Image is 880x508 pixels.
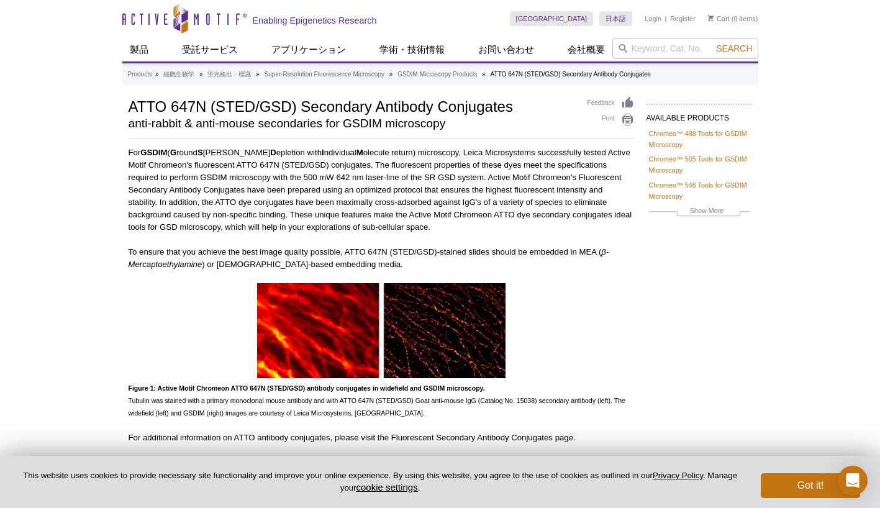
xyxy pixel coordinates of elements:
[322,148,324,157] strong: I
[471,38,542,61] a: お問い合わせ
[646,104,752,126] h2: AVAILABLE PRODUCTS
[197,148,203,157] strong: S
[155,71,159,78] li: »
[510,11,594,26] a: [GEOGRAPHIC_DATA]
[612,38,758,59] input: Keyword, Cat. No.
[265,69,384,80] a: Super-Resolution Fluorescence Microscopy
[128,69,152,80] a: Products
[129,384,485,392] strong: Figure 1: Active Motif Chromeon ATTO 647N (STED/GSD) antibody conjugates in widefield and GSDIM m...
[761,473,860,498] button: Got it!
[129,246,634,271] p: To ensure that you achieve the best image quality possible, ATTO 647N (STED/GSD)-stained slides s...
[170,148,176,157] strong: G
[649,153,750,176] a: Chromeo™ 505 Tools for GSDIM Microscopy
[397,69,477,80] a: GSDIM Microscopy Products
[649,205,750,219] a: Show More
[649,179,750,202] a: Chromeo™ 546 Tools for GSDIM Microscopy
[270,148,276,157] strong: D
[491,71,651,78] li: ATTO 647N (STED/GSD) Secondary Antibody Conjugates
[20,470,740,494] p: This website uses cookies to provide necessary site functionality and improve your online experie...
[645,14,661,23] a: Login
[129,96,575,115] h1: ATTO 647N (STED/GSD) Secondary Antibody Conjugates
[207,69,251,80] a: 蛍光検出・標識
[257,283,506,378] img: Comparison of conventional widefield microscopy and GSDIM microscopy using ATTO 647N (STED/GSD) G...
[838,466,868,496] div: Open Intercom Messenger
[356,482,417,492] button: cookie settings
[256,71,260,78] li: »
[129,118,575,129] h2: anti-rabbit & anti-mouse secondaries for GSDIM microscopy
[716,43,752,53] span: Search
[356,148,363,157] strong: M
[653,471,703,480] a: Privacy Policy
[253,15,377,26] h2: Enabling Epigenetics Research
[163,69,194,80] a: 細胞生物学
[587,96,634,110] a: Feedback
[560,38,612,61] a: 会社概要
[712,43,756,54] button: Search
[670,14,696,23] a: Register
[587,113,634,127] a: Print
[129,147,634,234] p: For ( round [PERSON_NAME] epletion with ndividual olecule return) microscopy, Leica Microsystems ...
[599,11,632,26] a: 日本語
[129,432,634,444] p: For additional information on ATTO antibody conjugates, please visit the Fluorescent Secondary An...
[665,11,667,26] li: |
[122,38,156,61] a: 製品
[708,11,758,26] li: (0 items)
[199,71,203,78] li: »
[649,128,750,150] a: Chromeo™ 488 Tools for GSDIM Microscopy
[264,38,353,61] a: アプリケーション
[175,38,245,61] a: 受託サービス
[708,15,714,21] img: Your Cart
[372,38,452,61] a: 学術・技術情報
[482,71,486,78] li: »
[708,14,730,23] a: Cart
[389,71,393,78] li: »
[129,384,625,417] span: Tubulin was stained with a primary monoclonal mouse antibody and with ATTO 647N (STED/GSD) Goat a...
[140,148,167,157] strong: GSDIM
